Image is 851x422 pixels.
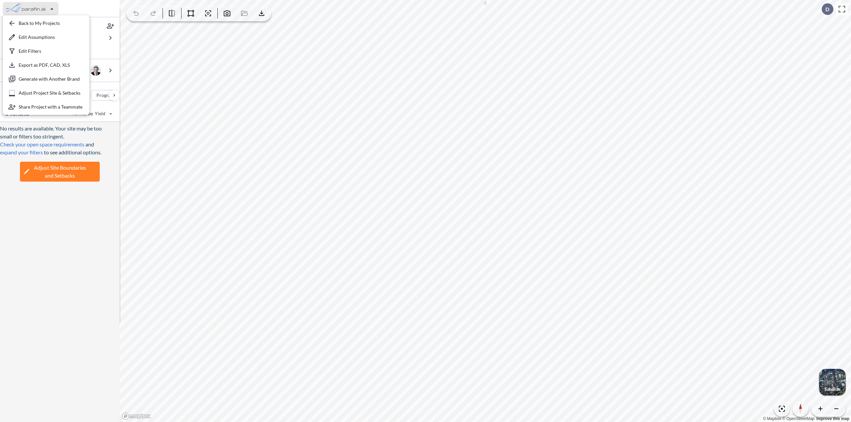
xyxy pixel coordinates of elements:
span: Adjust Site Boundaries and Setbacks [34,164,86,180]
button: Adjust Site Boundariesand Setbacks [20,162,100,182]
p: D [825,6,829,12]
button: Program [91,90,127,101]
button: Generate with Another Brand [4,72,88,86]
span: Yield [95,110,106,117]
button: Switcher ImageSatellite [819,369,846,395]
button: Edit Filters [4,44,88,58]
p: Generate with Another Brand [19,76,80,82]
p: Satellite [824,386,840,392]
a: Improve this map [816,416,849,421]
p: Export as PDF, CAD, XLS [19,62,70,68]
p: Edit Assumptions [19,34,55,40]
p: Back to My Projects [19,20,60,26]
button: Edit Assumptions [4,31,88,44]
a: Mapbox homepage [122,412,151,420]
img: user logo [90,65,101,76]
p: Share Project with a Teammate [19,104,82,110]
p: Edit Filters [19,48,41,54]
a: OpenStreetMap [782,416,814,421]
a: Mapbox [763,416,781,421]
p: Adjust Project Site & Setbacks [19,90,80,96]
button: Ranked by Yield [66,108,116,119]
img: Switcher Image [819,369,846,395]
button: Adjust Project Site & Setbacks [4,86,88,100]
button: Share Project with a Teammate [4,100,88,114]
button: Export as PDF, CAD, XLS [4,58,88,72]
button: Back to My Projects [4,17,88,30]
p: Program [96,92,115,99]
